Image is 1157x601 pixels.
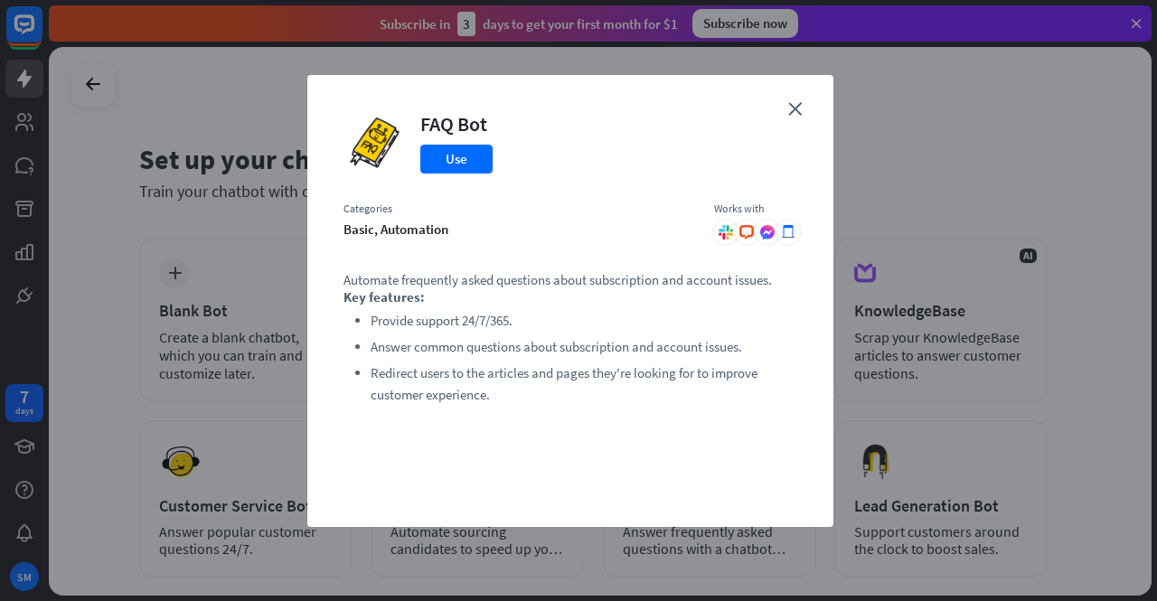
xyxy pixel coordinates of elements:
img: FAQ Bot [343,111,407,174]
p: Automate frequently asked questions about subscription and account issues. [343,271,797,288]
strong: Key features: [343,288,425,305]
div: Categories [343,202,696,216]
div: FAQ Bot [420,111,493,136]
button: Use [420,145,493,174]
div: Works with [714,202,797,216]
li: Answer common questions about subscription and account issues. [371,336,797,358]
button: Open LiveChat chat widget [14,7,69,61]
div: basic, automation [343,221,696,238]
li: Provide support 24/7/365. [371,310,797,332]
li: Redirect users to the articles and pages they're looking for to improve customer experience. [371,362,797,406]
i: close [788,102,802,116]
